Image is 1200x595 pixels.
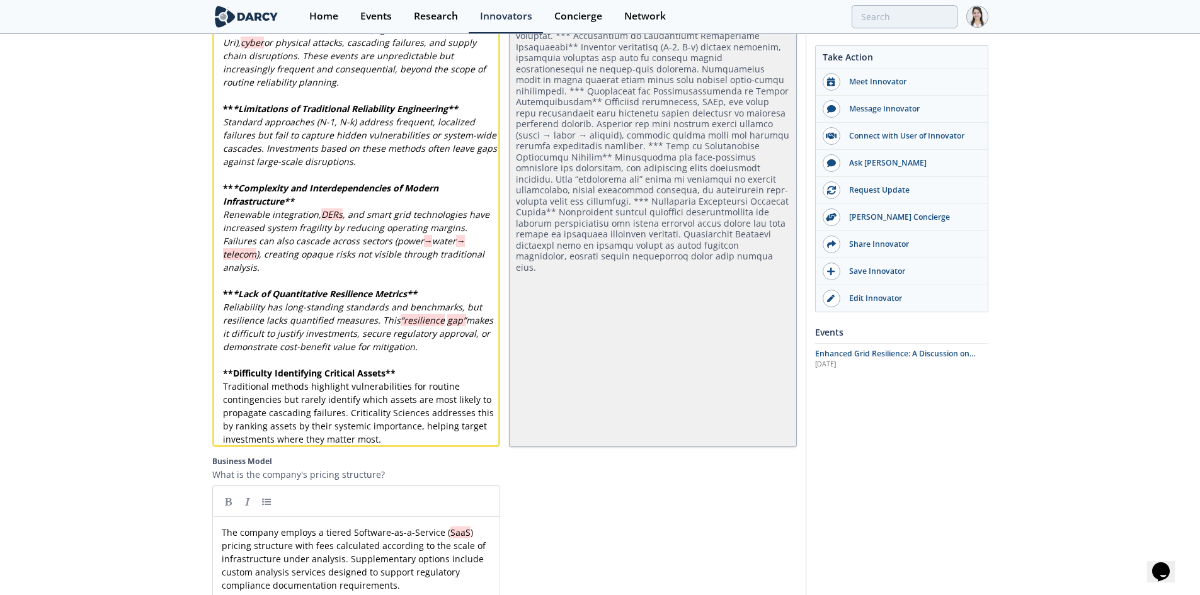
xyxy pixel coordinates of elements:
[840,239,981,250] div: Share Innovator
[554,11,602,21] div: Concierge
[212,456,797,467] label: Business Model
[840,293,981,304] div: Edit Innovator
[840,212,981,223] div: [PERSON_NAME] Concierge
[816,50,988,69] div: Take Action
[447,314,466,326] span: gap”
[223,182,441,207] span: Complexity and Interdependencies of Modern Infrastructure
[816,258,988,285] button: Save Innovator
[840,157,981,169] div: Ask [PERSON_NAME]
[223,314,496,353] span: makes it difficult to justify investments, secure regulatory approval, or demonstrate cost-benefi...
[816,285,988,312] a: Edit Innovator
[840,266,981,277] div: Save Innovator
[840,103,981,115] div: Message Innovator
[815,348,988,370] a: Enhanced Grid Resilience: A Discussion on Climate Science & Risk Modeling [DATE]
[212,468,797,481] p: What is the company's pricing structure?
[223,116,500,167] span: Standard approaches (N-1, N-k) address frequent, localized failures but fail to capture hidden vu...
[223,248,487,273] span: ), creating opaque risks not visible through traditional analysis.
[223,380,496,445] span: Traditional methods highlight vulnerabilities for routine contingencies but rarely identify which...
[840,184,981,196] div: Request Update
[414,11,458,21] div: Research
[309,11,338,21] div: Home
[480,11,532,21] div: Innovators
[257,492,276,511] a: Generic List (Ctrl-L)
[238,103,448,115] span: Limitations of Traditional Reliability Engineering
[840,76,981,88] div: Meet Innovator
[624,11,666,21] div: Network
[223,208,492,247] span: , and smart grid technologies have increased system fragility by reducing operating margins. Fail...
[1147,545,1187,582] iframe: chat widget
[223,248,256,260] span: telecom
[233,367,386,379] span: Difficulty Identifying Critical Assets
[222,526,488,591] span: The company employs a tiered Software-as-a-Service ( ) pricing structure with fees calculated acc...
[360,11,392,21] div: Events
[223,301,484,326] span: Reliability has long-standing standards and benchmarks, but resilience lacks quantified measures....
[223,37,488,88] span: or physical attacks, cascading failures, and supply chain disruptions. These events are unpredict...
[238,288,407,300] span: Lack of Quantitative Resilience Metrics
[456,235,465,247] span: →
[223,23,452,48] span: Focus on risks like extreme storms (e.g., Winter Storm Uri),
[238,492,257,511] a: Italic (Ctrl-I)
[219,492,238,511] a: Bold (Ctrl-B)
[432,235,456,247] span: water
[815,360,988,370] div: [DATE]
[424,235,433,247] span: →
[212,6,281,28] img: logo-wide.svg
[401,314,445,326] span: “resilience
[815,348,976,370] span: Enhanced Grid Resilience: A Discussion on Climate Science & Risk Modeling
[852,5,957,28] input: Advanced Search
[241,37,264,48] span: cyber
[966,6,988,28] img: Profile
[815,321,988,343] div: Events
[321,208,343,220] span: DERs
[223,208,321,220] span: Renewable integration,
[450,526,471,538] span: SaaS
[840,130,981,142] div: Connect with User of Innovator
